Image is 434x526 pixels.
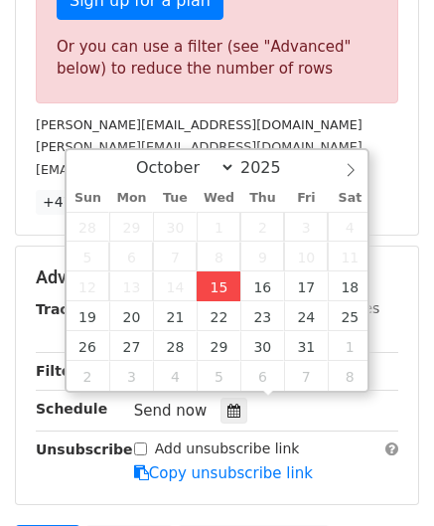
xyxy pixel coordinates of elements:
[153,242,197,271] span: October 7, 2025
[36,139,362,154] small: [PERSON_NAME][EMAIL_ADDRESS][DOMAIN_NAME]
[153,271,197,301] span: October 14, 2025
[67,361,110,391] span: November 2, 2025
[109,301,153,331] span: October 20, 2025
[67,242,110,271] span: October 5, 2025
[36,441,133,457] strong: Unsubscribe
[240,271,284,301] span: October 16, 2025
[197,301,240,331] span: October 22, 2025
[284,192,328,205] span: Fri
[240,192,284,205] span: Thu
[197,212,240,242] span: October 1, 2025
[109,331,153,361] span: October 27, 2025
[328,301,371,331] span: October 25, 2025
[134,464,313,482] a: Copy unsubscribe link
[109,361,153,391] span: November 3, 2025
[197,361,240,391] span: November 5, 2025
[67,331,110,361] span: October 26, 2025
[240,242,284,271] span: October 9, 2025
[153,301,197,331] span: October 21, 2025
[284,301,328,331] span: October 24, 2025
[328,331,371,361] span: November 1, 2025
[328,192,371,205] span: Sat
[197,271,240,301] span: October 15, 2025
[67,271,110,301] span: October 12, 2025
[240,301,284,331] span: October 23, 2025
[284,242,328,271] span: October 10, 2025
[240,212,284,242] span: October 2, 2025
[57,36,377,81] div: Or you can use a filter (see "Advanced" below) to reduce the number of rows
[36,363,86,379] strong: Filters
[328,212,371,242] span: October 4, 2025
[284,271,328,301] span: October 17, 2025
[235,158,307,177] input: Year
[240,361,284,391] span: November 6, 2025
[36,162,257,177] small: [EMAIL_ADDRESS][DOMAIN_NAME]
[328,271,371,301] span: October 18, 2025
[328,242,371,271] span: October 11, 2025
[284,331,328,361] span: October 31, 2025
[284,212,328,242] span: October 3, 2025
[197,242,240,271] span: October 8, 2025
[284,361,328,391] span: November 7, 2025
[335,431,434,526] iframe: Chat Widget
[153,361,197,391] span: November 4, 2025
[197,192,240,205] span: Wed
[328,361,371,391] span: November 8, 2025
[153,212,197,242] span: September 30, 2025
[67,192,110,205] span: Sun
[67,212,110,242] span: September 28, 2025
[109,212,153,242] span: September 29, 2025
[36,301,102,317] strong: Tracking
[153,331,197,361] span: October 28, 2025
[36,190,119,215] a: +47 more
[134,402,208,420] span: Send now
[153,192,197,205] span: Tue
[109,192,153,205] span: Mon
[36,266,398,288] h5: Advanced
[109,271,153,301] span: October 13, 2025
[155,438,300,459] label: Add unsubscribe link
[67,301,110,331] span: October 19, 2025
[36,117,362,132] small: [PERSON_NAME][EMAIL_ADDRESS][DOMAIN_NAME]
[36,401,107,417] strong: Schedule
[197,331,240,361] span: October 29, 2025
[240,331,284,361] span: October 30, 2025
[109,242,153,271] span: October 6, 2025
